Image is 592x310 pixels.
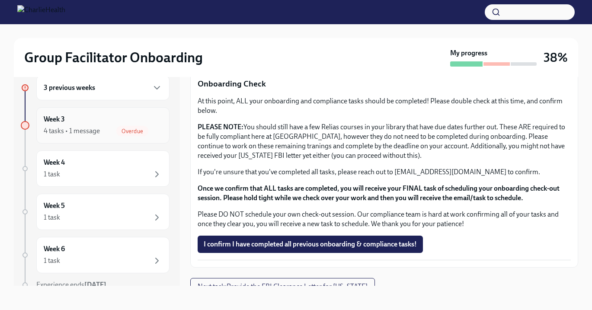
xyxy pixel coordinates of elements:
[198,96,571,115] p: At this point, ALL your onboarding and compliance tasks should be completed! Please double check ...
[44,169,60,179] div: 1 task
[198,123,243,131] strong: PLEASE NOTE:
[44,126,100,136] div: 4 tasks • 1 message
[198,282,368,291] span: Next task : Provide the FBI Clearance Letter for [US_STATE]
[198,236,423,253] button: I confirm I have completed all previous onboarding & compliance tasks!
[44,158,65,167] h6: Week 4
[21,237,170,273] a: Week 61 task
[544,50,568,65] h3: 38%
[84,281,106,289] strong: [DATE]
[21,194,170,230] a: Week 51 task
[204,240,417,249] span: I confirm I have completed all previous onboarding & compliance tasks!
[44,244,65,254] h6: Week 6
[44,201,65,211] h6: Week 5
[36,75,170,100] div: 3 previous weeks
[116,128,148,134] span: Overdue
[44,83,95,93] h6: 3 previous weeks
[198,210,571,229] p: Please DO NOT schedule your own check-out session. Our compliance team is hard at work confirming...
[198,78,571,89] p: Onboarding Check
[24,49,203,66] h2: Group Facilitator Onboarding
[198,167,571,177] p: If you're unsure that you've completed all tasks, please reach out to [EMAIL_ADDRESS][DOMAIN_NAME...
[21,107,170,144] a: Week 34 tasks • 1 messageOverdue
[190,278,375,295] button: Next task:Provide the FBI Clearance Letter for [US_STATE]
[36,281,106,289] span: Experience ends
[17,5,65,19] img: CharlieHealth
[450,48,487,58] strong: My progress
[198,122,571,160] p: You should still have a few Relias courses in your library that have due dates further out. These...
[44,213,60,222] div: 1 task
[44,256,60,265] div: 1 task
[198,184,560,202] strong: Once we confirm that ALL tasks are completed, you will receive your FINAL task of scheduling your...
[44,115,65,124] h6: Week 3
[21,150,170,187] a: Week 41 task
